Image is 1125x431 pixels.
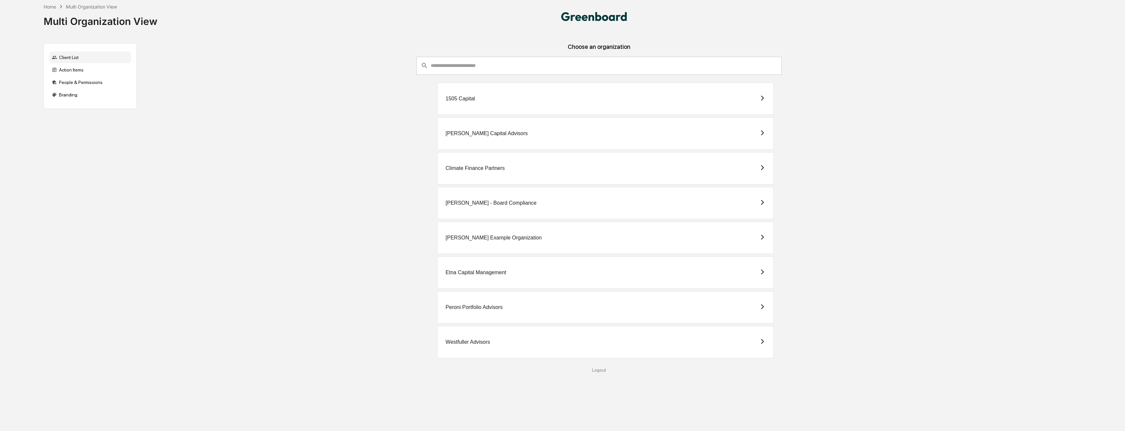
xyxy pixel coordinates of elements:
div: Action Items [49,64,131,76]
div: [PERSON_NAME] Example Organization [445,235,542,241]
div: Client List [49,51,131,63]
div: Home [44,4,56,10]
div: Climate Finance Partners [445,165,505,171]
div: 1505 Capital [445,96,475,102]
div: Logout [142,367,1056,373]
div: Peroni Portfolio Advisors [445,304,503,310]
div: Multi Organization View [66,4,117,10]
div: Choose an organization [142,43,1056,57]
div: Branding [49,89,131,101]
div: Multi Organization View [44,10,157,27]
div: [PERSON_NAME] Capital Advisors [445,131,528,136]
img: Dziura Compliance Consulting, LLC [561,12,627,21]
div: [PERSON_NAME] - Board Compliance [445,200,536,206]
div: consultant-dashboard__filter-organizations-search-bar [416,57,782,74]
div: Westfuller Advisors [445,339,490,345]
div: People & Permissions [49,76,131,88]
div: Etna Capital Management [445,270,506,276]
